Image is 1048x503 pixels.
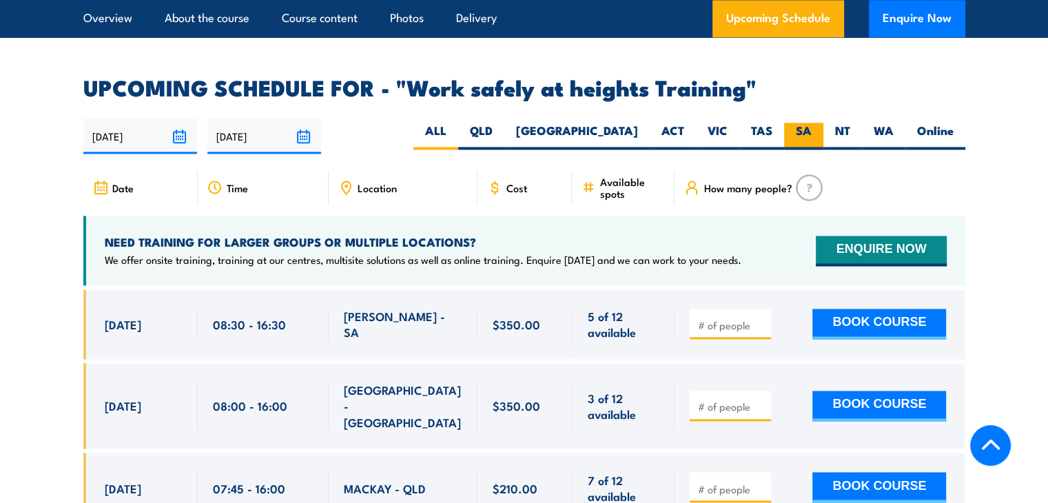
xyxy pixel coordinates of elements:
[105,253,741,267] p: We offer onsite training, training at our centres, multisite solutions as well as online training...
[213,480,285,495] span: 07:45 - 16:00
[458,123,504,150] label: QLD
[816,236,946,266] button: ENQUIRE NOW
[862,123,905,150] label: WA
[105,480,141,495] span: [DATE]
[650,123,696,150] label: ACT
[344,308,462,340] span: [PERSON_NAME] - SA
[413,123,458,150] label: ALL
[697,482,766,495] input: # of people
[83,119,197,154] input: From date
[493,480,537,495] span: $210.00
[105,234,741,249] h4: NEED TRAINING FOR LARGER GROUPS OR MULTIPLE LOCATIONS?
[504,123,650,150] label: [GEOGRAPHIC_DATA]
[213,398,287,413] span: 08:00 - 16:00
[696,123,739,150] label: VIC
[703,182,792,194] span: How many people?
[739,123,784,150] label: TAS
[784,123,823,150] label: SA
[587,390,659,422] span: 3 of 12 available
[213,316,286,332] span: 08:30 - 16:30
[506,182,527,194] span: Cost
[344,480,426,495] span: MACKAY - QLD
[587,308,659,340] span: 5 of 12 available
[697,400,766,413] input: # of people
[105,316,141,332] span: [DATE]
[697,318,766,332] input: # of people
[812,472,946,502] button: BOOK COURSE
[812,309,946,339] button: BOOK COURSE
[344,382,462,430] span: [GEOGRAPHIC_DATA] - [GEOGRAPHIC_DATA]
[83,77,965,96] h2: UPCOMING SCHEDULE FOR - "Work safely at heights Training"
[227,182,248,194] span: Time
[112,182,134,194] span: Date
[493,316,540,332] span: $350.00
[599,176,665,199] span: Available spots
[493,398,540,413] span: $350.00
[823,123,862,150] label: NT
[207,119,321,154] input: To date
[905,123,965,150] label: Online
[358,182,397,194] span: Location
[812,391,946,421] button: BOOK COURSE
[105,398,141,413] span: [DATE]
